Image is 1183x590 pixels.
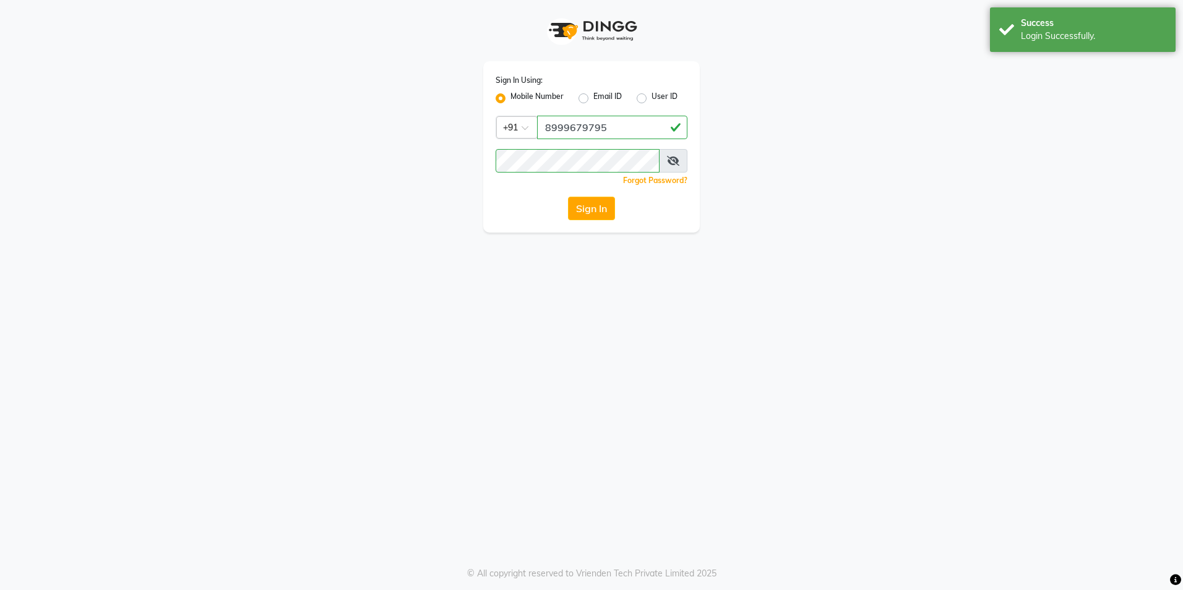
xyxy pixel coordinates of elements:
a: Forgot Password? [623,176,687,185]
button: Sign In [568,197,615,220]
label: Email ID [593,91,622,106]
div: Success [1021,17,1166,30]
label: Mobile Number [510,91,564,106]
div: Login Successfully. [1021,30,1166,43]
img: logo1.svg [542,12,641,49]
label: User ID [652,91,678,106]
input: Username [537,116,687,139]
label: Sign In Using: [496,75,543,86]
input: Username [496,149,660,173]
